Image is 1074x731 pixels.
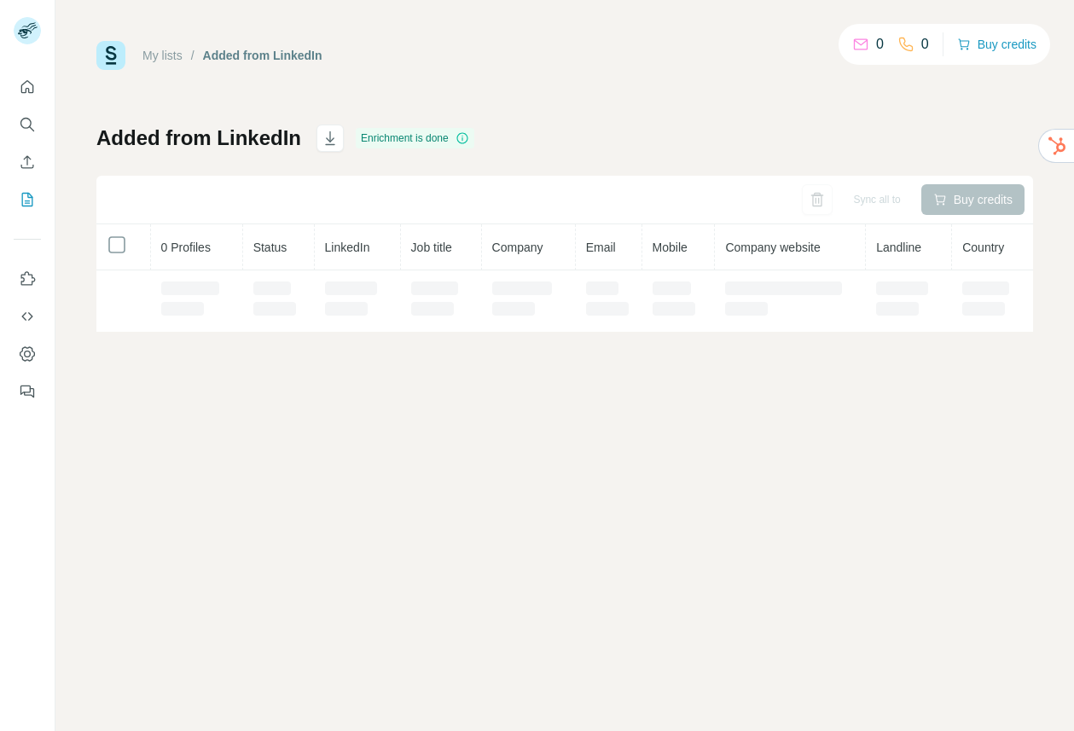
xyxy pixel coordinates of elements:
button: Enrich CSV [14,147,41,177]
span: Company [492,241,543,254]
button: My lists [14,184,41,215]
span: LinkedIn [325,241,370,254]
a: My lists [142,49,183,62]
button: Buy credits [957,32,1036,56]
button: Quick start [14,72,41,102]
button: Use Surfe API [14,301,41,332]
span: Company website [725,241,820,254]
span: Job title [411,241,452,254]
span: 0 Profiles [161,241,211,254]
p: 0 [876,34,884,55]
span: Country [962,241,1004,254]
h1: Added from LinkedIn [96,125,301,152]
button: Use Surfe on LinkedIn [14,264,41,294]
button: Search [14,109,41,140]
p: 0 [921,34,929,55]
span: Landline [876,241,921,254]
button: Feedback [14,376,41,407]
button: Dashboard [14,339,41,369]
img: Surfe Logo [96,41,125,70]
span: Email [586,241,616,254]
span: Mobile [653,241,688,254]
div: Added from LinkedIn [203,47,322,64]
span: Status [253,241,287,254]
li: / [191,47,194,64]
div: Enrichment is done [356,128,474,148]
